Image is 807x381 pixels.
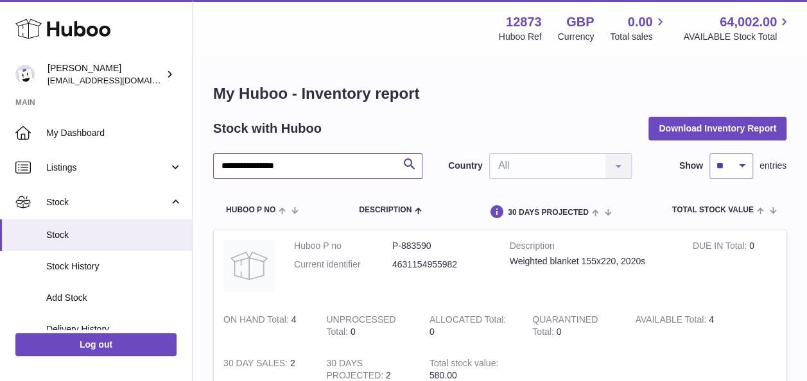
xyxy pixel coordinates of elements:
[46,162,169,174] span: Listings
[226,206,275,214] span: Huboo P no
[532,314,598,340] strong: QUARANTINED Total
[223,240,275,291] img: product image
[46,196,169,208] span: Stock
[46,127,182,139] span: My Dashboard
[628,13,653,31] span: 0.00
[294,258,392,271] dt: Current identifier
[610,31,667,43] span: Total sales
[46,292,182,304] span: Add Stock
[679,160,703,172] label: Show
[683,31,792,43] span: AVAILABLE Stock Total
[430,370,457,380] span: 580.00
[556,326,561,337] span: 0
[683,13,792,43] a: 64,002.00 AVAILABLE Stock Total
[213,120,322,137] h2: Stock with Huboo
[693,241,749,254] strong: DUE IN Total
[448,160,483,172] label: Country
[223,314,291,328] strong: ON HAND Total
[15,333,177,356] a: Log out
[558,31,594,43] div: Currency
[648,117,786,140] button: Download Inventory Report
[626,304,729,348] td: 4
[636,314,709,328] strong: AVAILABLE Total
[430,314,506,328] strong: ALLOCATED Total
[683,230,786,304] td: 0
[223,358,290,371] strong: 30 DAY SALES
[294,240,392,252] dt: Huboo P no
[420,304,523,348] td: 0
[359,206,412,214] span: Description
[499,31,542,43] div: Huboo Ref
[392,258,490,271] dd: 4631154955982
[392,240,490,252] dd: P-883590
[430,358,498,371] strong: Total stock value
[566,13,594,31] strong: GBP
[510,240,673,255] strong: Description
[46,323,182,335] span: Delivery History
[610,13,667,43] a: 0.00 Total sales
[317,304,419,348] td: 0
[510,255,673,267] div: Weighted blanket 155x220, 2020s
[759,160,786,172] span: entries
[506,13,542,31] strong: 12873
[213,83,786,104] h1: My Huboo - Inventory report
[672,206,754,214] span: Total stock value
[508,208,589,217] span: 30 DAYS PROJECTED
[48,62,163,87] div: [PERSON_NAME]
[15,65,35,84] img: tikhon.oleinikov@sleepandglow.com
[48,75,189,85] span: [EMAIL_ADDRESS][DOMAIN_NAME]
[720,13,777,31] span: 64,002.00
[214,304,317,348] td: 4
[46,229,182,241] span: Stock
[46,260,182,273] span: Stock History
[326,314,395,340] strong: UNPROCESSED Total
